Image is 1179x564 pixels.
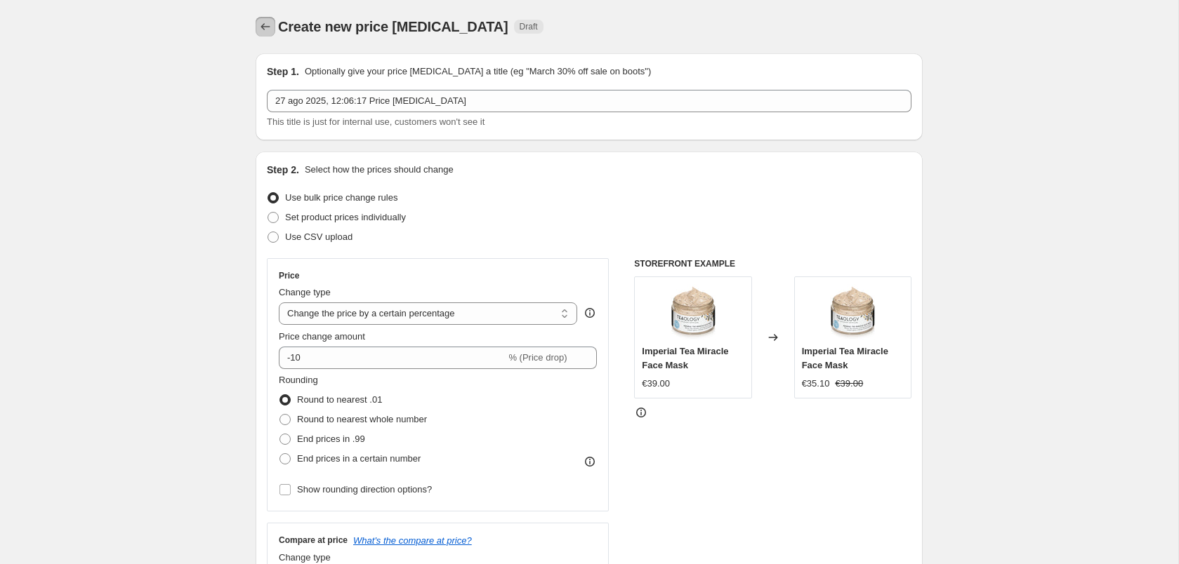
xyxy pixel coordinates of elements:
[279,535,348,546] h3: Compare at price
[802,346,888,370] span: Imperial Tea Miracle Face Mask
[285,212,406,222] span: Set product prices individually
[279,552,331,563] span: Change type
[665,284,721,340] img: T50010-Imperial-Tea-Face-Mircale-Mask-0620_80x.jpg
[267,90,911,112] input: 30% off holiday sale
[297,484,432,495] span: Show rounding direction options?
[285,192,397,203] span: Use bulk price change rules
[278,19,508,34] span: Create new price [MEDICAL_DATA]
[267,163,299,177] h2: Step 2.
[279,347,506,369] input: -15
[256,17,275,36] button: Price change jobs
[279,375,318,385] span: Rounding
[508,352,567,363] span: % (Price drop)
[297,394,382,405] span: Round to nearest .01
[279,331,365,342] span: Price change amount
[305,65,651,79] p: Optionally give your price [MEDICAL_DATA] a title (eg "March 30% off sale on boots")
[285,231,353,242] span: Use CSV upload
[279,270,299,281] h3: Price
[520,21,538,32] span: Draft
[824,284,881,340] img: T50010-Imperial-Tea-Face-Mircale-Mask-0620_80x.jpg
[634,258,911,269] h6: STOREFRONT EXAMPLE
[802,377,830,391] div: €35.10
[305,163,454,177] p: Select how the prices should change
[583,306,597,320] div: help
[642,346,728,370] span: Imperial Tea Miracle Face Mask
[642,377,670,391] div: €39.00
[835,377,863,391] strike: €39.00
[353,535,472,546] button: What's the compare at price?
[297,453,421,464] span: End prices in a certain number
[297,434,365,444] span: End prices in .99
[267,65,299,79] h2: Step 1.
[267,116,485,127] span: This title is just for internal use, customers won't see it
[279,287,331,297] span: Change type
[297,414,427,424] span: Round to nearest whole number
